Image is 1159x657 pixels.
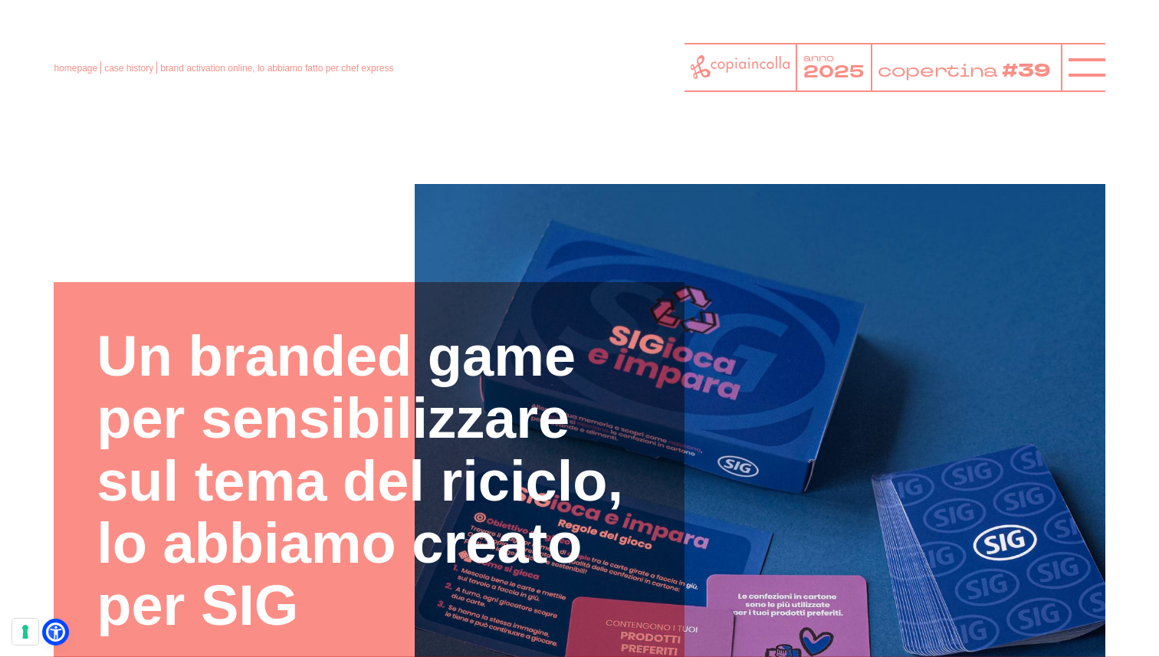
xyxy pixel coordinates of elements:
[54,63,97,74] a: homepage
[803,61,864,84] tspan: 2025
[97,325,642,637] h1: Un branded game per sensibilizzare sul tema del riciclo, lo abbiamo creato per SIG
[12,619,38,645] button: Le tue preferenze relative al consenso per le tecnologie di tracciamento
[803,52,834,65] tspan: anno
[46,623,65,642] a: Open Accessibility Menu
[160,63,393,74] span: brand activation online, lo abbiamo fatto per chef express
[104,63,153,74] a: case history
[878,58,1000,82] tspan: copertina
[1004,57,1054,84] tspan: #39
